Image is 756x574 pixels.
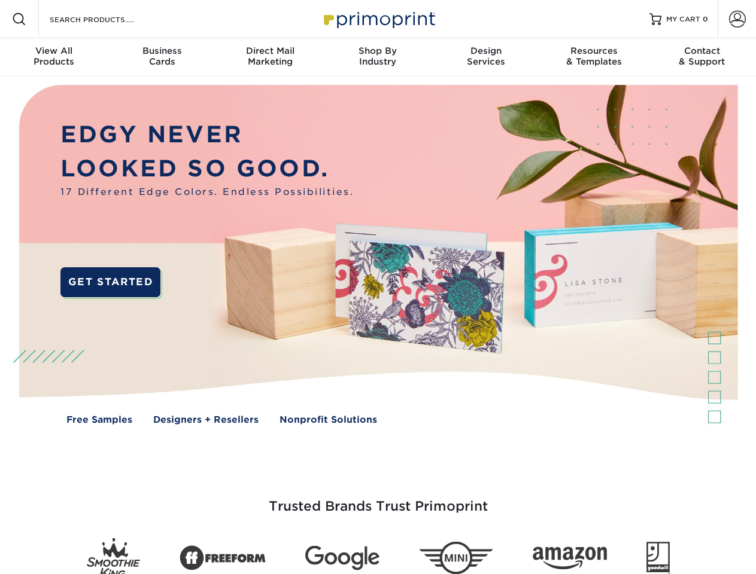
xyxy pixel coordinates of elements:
h3: Trusted Brands Trust Primoprint [28,470,728,529]
a: Contact& Support [648,38,756,77]
span: Resources [540,45,648,56]
span: MY CART [666,14,700,25]
img: Google [305,546,379,570]
div: Industry [324,45,432,67]
img: Primoprint [318,6,438,32]
a: DesignServices [432,38,540,77]
div: & Support [648,45,756,67]
span: 17 Different Edge Colors. Endless Possibilities. [60,185,354,199]
a: Resources& Templates [540,38,648,77]
p: EDGY NEVER [60,118,354,152]
span: Contact [648,45,756,56]
a: Direct MailMarketing [216,38,324,77]
span: Design [432,45,540,56]
div: Marketing [216,45,324,67]
div: Cards [108,45,215,67]
a: Shop ByIndustry [324,38,432,77]
img: Goodwill [646,542,670,574]
a: Designers + Resellers [153,413,259,427]
div: Services [432,45,540,67]
a: BusinessCards [108,38,215,77]
a: GET STARTED [60,267,160,297]
span: 0 [703,15,708,23]
span: Business [108,45,215,56]
span: Direct Mail [216,45,324,56]
input: SEARCH PRODUCTS..... [48,12,165,26]
a: Free Samples [66,413,132,427]
div: & Templates [540,45,648,67]
span: Shop By [324,45,432,56]
img: Amazon [533,547,607,570]
a: Nonprofit Solutions [280,413,377,427]
p: LOOKED SO GOOD. [60,152,354,186]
